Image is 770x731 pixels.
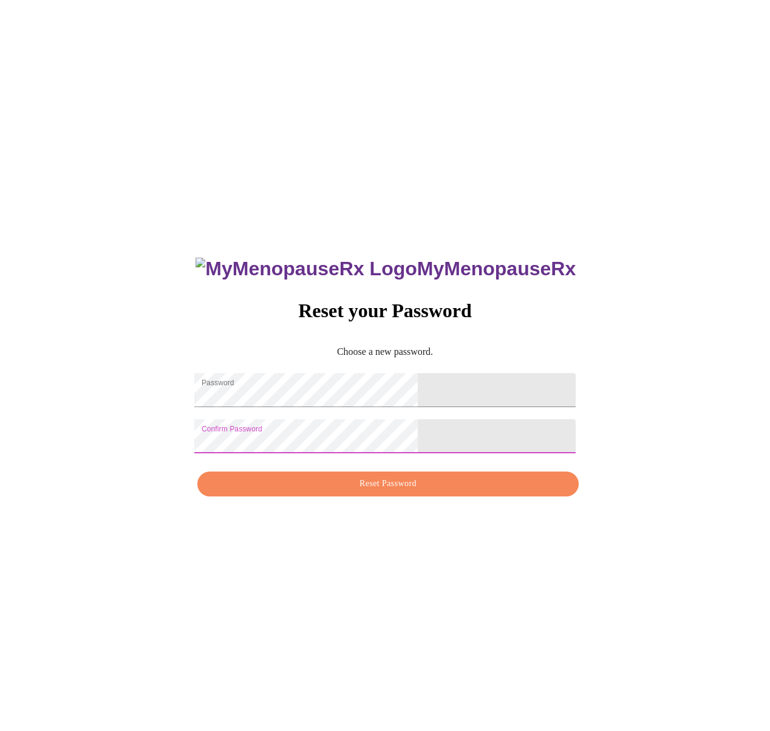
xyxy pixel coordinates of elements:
[194,346,576,357] p: Choose a new password.
[196,258,576,280] h3: MyMenopauseRx
[197,472,579,496] button: Reset Password
[196,258,417,280] img: MyMenopauseRx Logo
[194,300,576,322] h3: Reset your Password
[211,476,565,492] span: Reset Password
